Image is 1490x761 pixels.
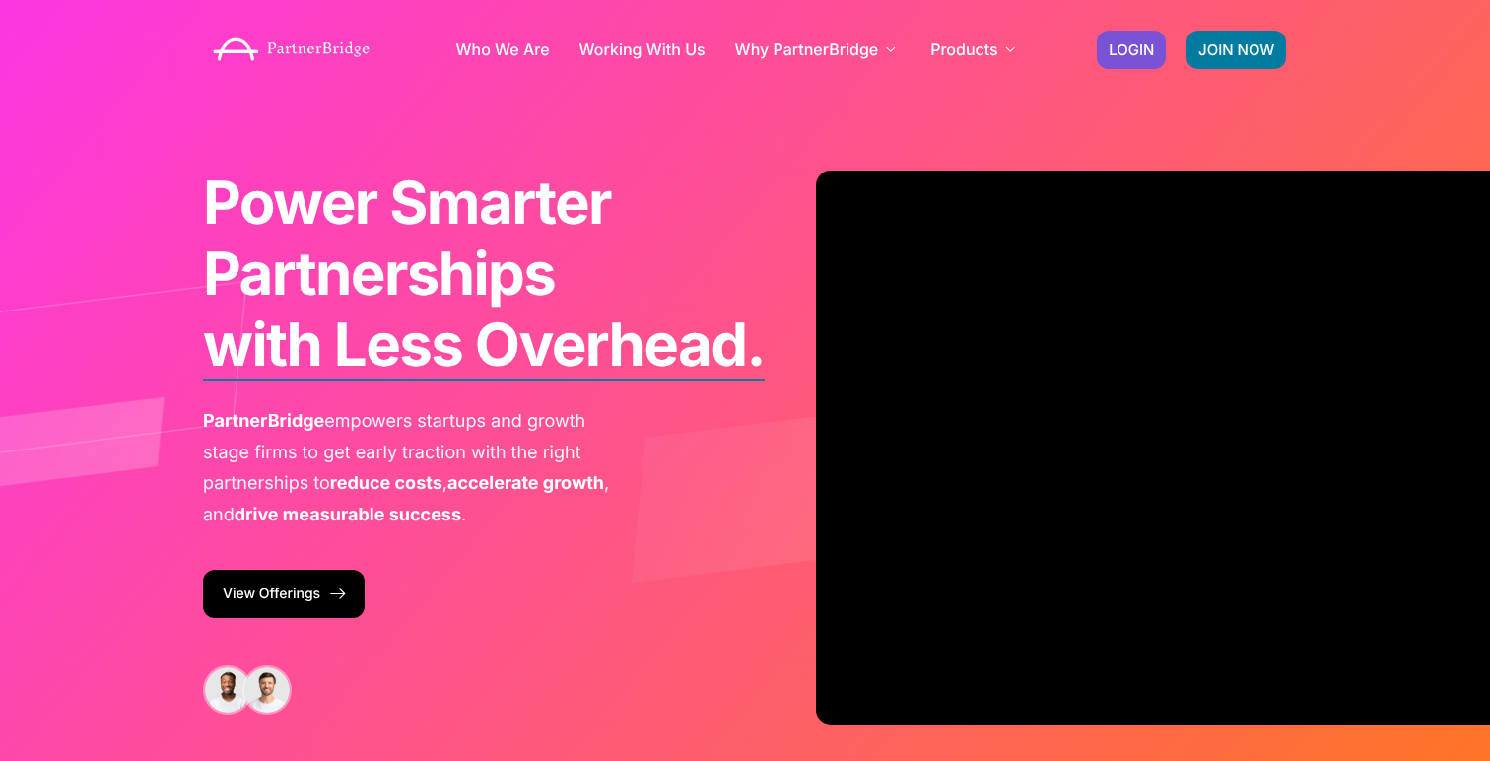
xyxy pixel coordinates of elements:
[447,473,604,494] span: accelerate growth
[579,41,706,57] a: Working With Us
[330,473,442,494] span: reduce costs
[223,588,320,601] span: View Offerings
[203,411,585,494] span: empowers startups and growth stage firms to get early traction with the right partnerships to
[203,411,324,432] span: PartnerBridge
[442,473,447,494] span: ,
[455,41,549,57] a: Who We Are
[930,41,1020,57] a: Products
[203,310,765,380] b: with Less Overhead.
[203,570,365,618] a: View Offerings
[1097,31,1166,69] a: LOGIN
[1198,42,1274,57] span: JOIN NOW
[203,473,609,525] span: , and
[1186,31,1286,69] a: JOIN NOW
[203,168,611,310] span: Power Smarter Partnerships
[461,505,466,525] span: .
[1109,42,1154,57] span: LOGIN
[735,41,902,57] a: Why PartnerBridge
[235,505,461,525] span: drive measurable success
